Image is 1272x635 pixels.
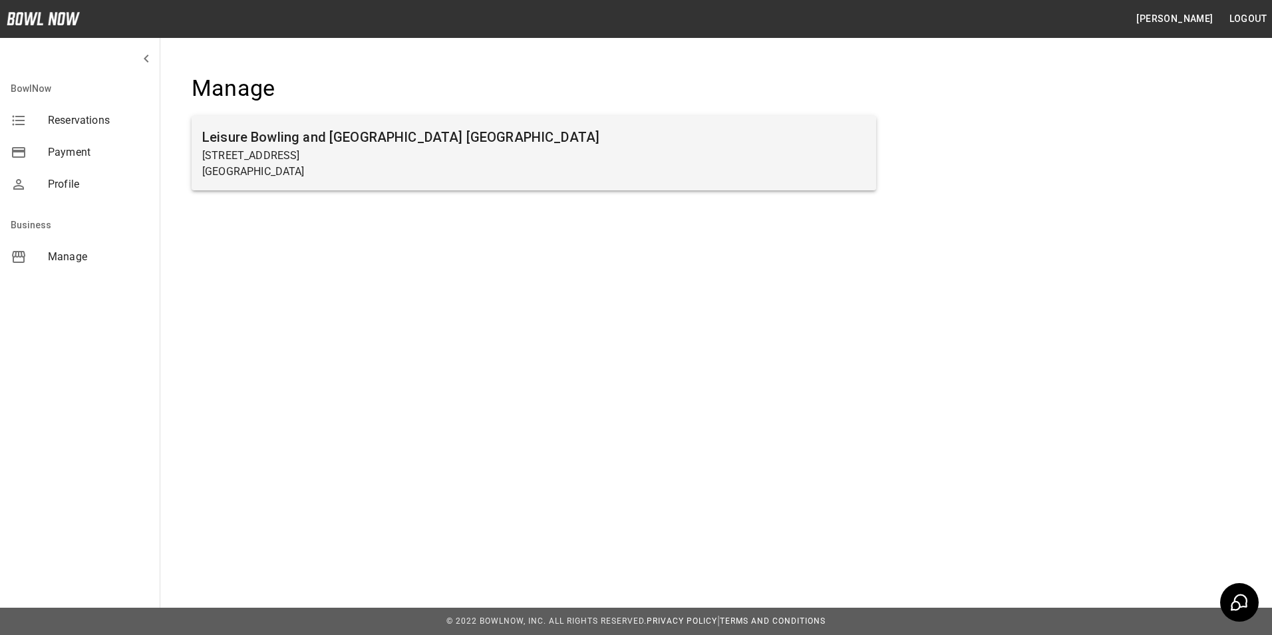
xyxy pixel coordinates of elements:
[202,126,866,148] h6: Leisure Bowling and [GEOGRAPHIC_DATA] [GEOGRAPHIC_DATA]
[202,148,866,164] p: [STREET_ADDRESS]
[48,249,149,265] span: Manage
[192,75,876,103] h4: Manage
[720,616,826,626] a: Terms and Conditions
[202,164,866,180] p: [GEOGRAPHIC_DATA]
[48,176,149,192] span: Profile
[1224,7,1272,31] button: Logout
[446,616,647,626] span: © 2022 BowlNow, Inc. All Rights Reserved.
[48,144,149,160] span: Payment
[1131,7,1218,31] button: [PERSON_NAME]
[48,112,149,128] span: Reservations
[7,12,80,25] img: logo
[647,616,717,626] a: Privacy Policy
